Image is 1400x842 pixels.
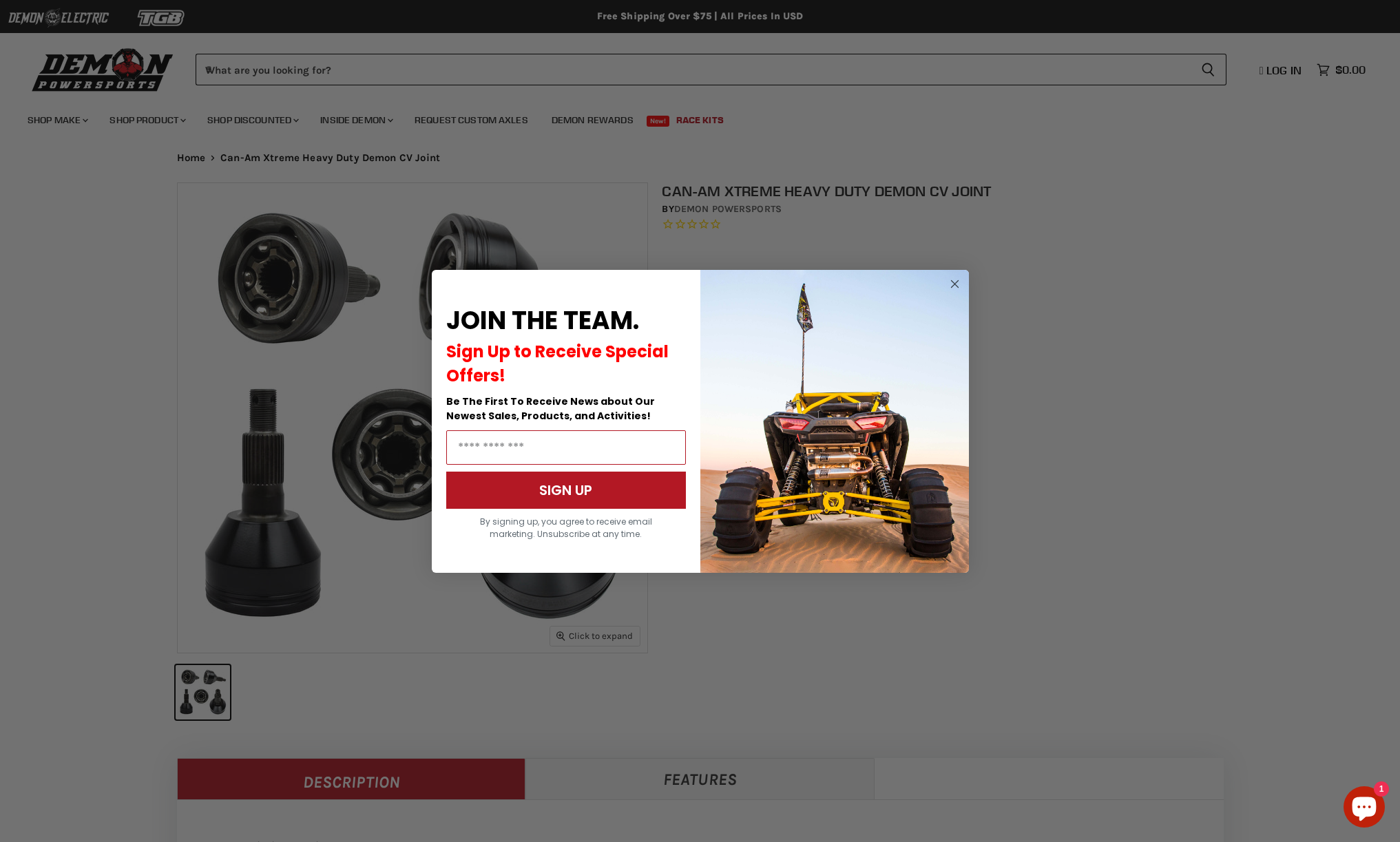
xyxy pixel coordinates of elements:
button: SIGN UP [446,472,686,509]
span: By signing up, you agree to receive email marketing. Unsubscribe at any time. [480,516,652,540]
img: a9095488-b6e7-41ba-879d-588abfab540b.jpeg [700,270,969,573]
inbox-online-store-chat: Shopify online store chat [1339,786,1389,831]
span: JOIN THE TEAM. [446,303,639,338]
span: Be The First To Receive News about Our Newest Sales, Products, and Activities! [446,394,655,423]
button: Close dialog [946,275,963,293]
input: Email Address [446,430,686,465]
span: Sign Up to Receive Special Offers! [446,340,669,387]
